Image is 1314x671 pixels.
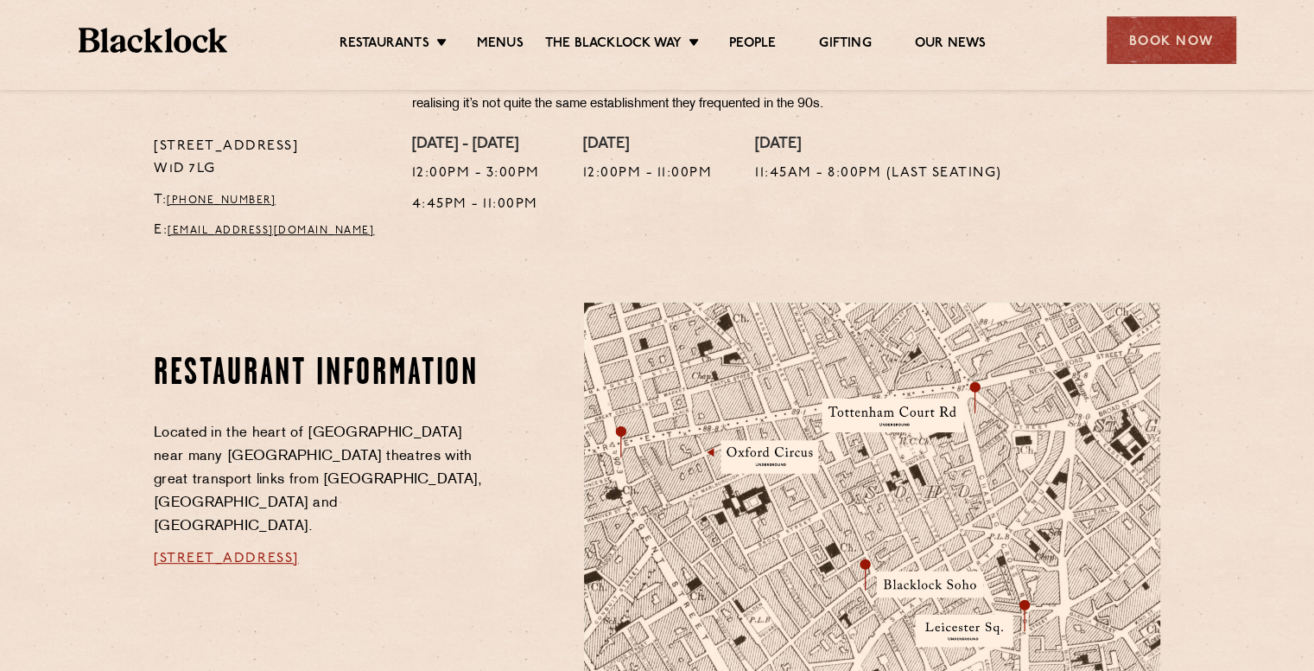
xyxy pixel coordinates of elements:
p: [STREET_ADDRESS] W1D 7LG [154,136,386,181]
p: 12:00pm - 3:00pm [412,163,540,185]
p: E: [154,220,386,242]
p: Located in the heart of [GEOGRAPHIC_DATA] near many [GEOGRAPHIC_DATA] theatres with great transpo... [154,422,485,539]
a: Restaurants [340,35,429,54]
p: 11:45am - 8:00pm (Last seating) [755,163,1002,185]
a: [PHONE_NUMBER] [167,195,276,206]
a: People [729,35,776,54]
p: 4:45pm - 11:00pm [412,194,540,216]
h4: [DATE] [755,136,1002,155]
a: Our News [915,35,987,54]
img: BL_Textured_Logo-footer-cropped.svg [79,28,228,53]
a: [EMAIL_ADDRESS][DOMAIN_NAME] [168,226,374,236]
p: 12:00pm - 11:00pm [583,163,713,185]
div: Book Now [1107,16,1236,64]
h4: [DATE] [583,136,713,155]
a: The Blacklock Way [545,35,682,54]
p: T: [154,189,386,212]
h2: Restaurant information [154,353,485,396]
a: Gifting [819,35,871,54]
a: [STREET_ADDRESS] [154,552,299,566]
a: Menus [477,35,524,54]
h4: [DATE] - [DATE] [412,136,540,155]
